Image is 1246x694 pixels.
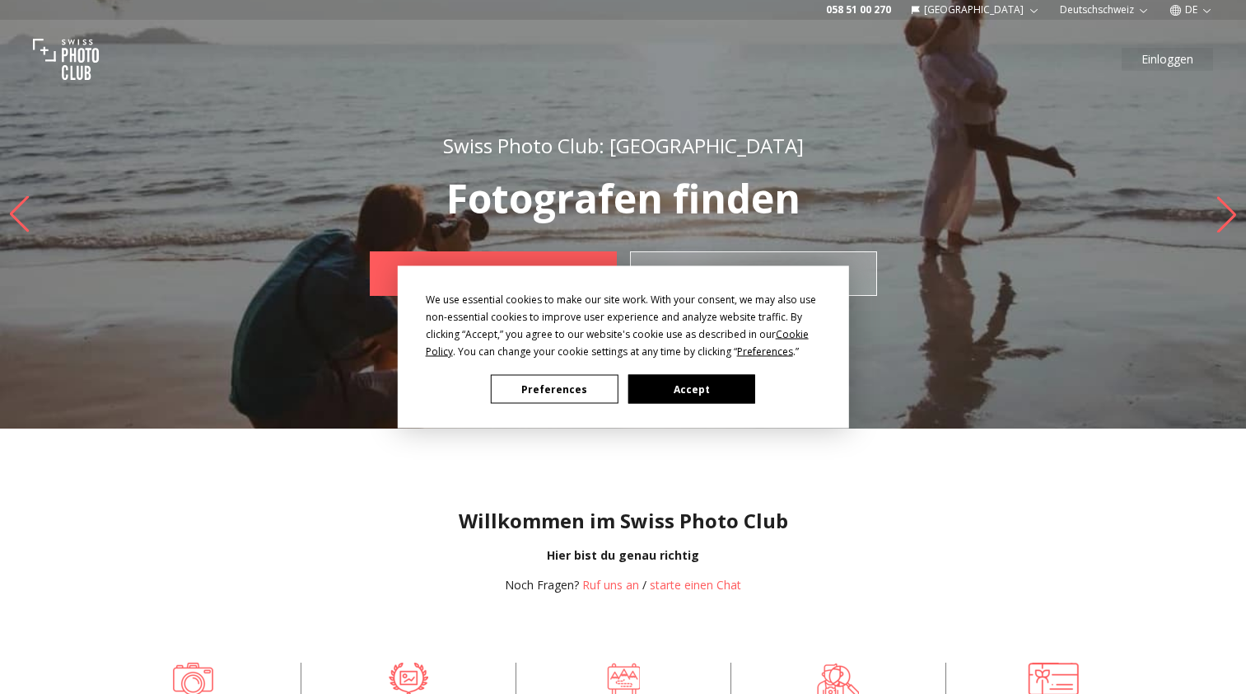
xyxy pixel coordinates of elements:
div: We use essential cookies to make our site work. With your consent, we may also use non-essential ... [426,291,821,360]
div: Cookie Consent Prompt [397,266,848,429]
span: Cookie Policy [426,327,809,359]
button: Accept [628,375,754,404]
button: Preferences [491,375,618,404]
span: Preferences [737,345,793,359]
